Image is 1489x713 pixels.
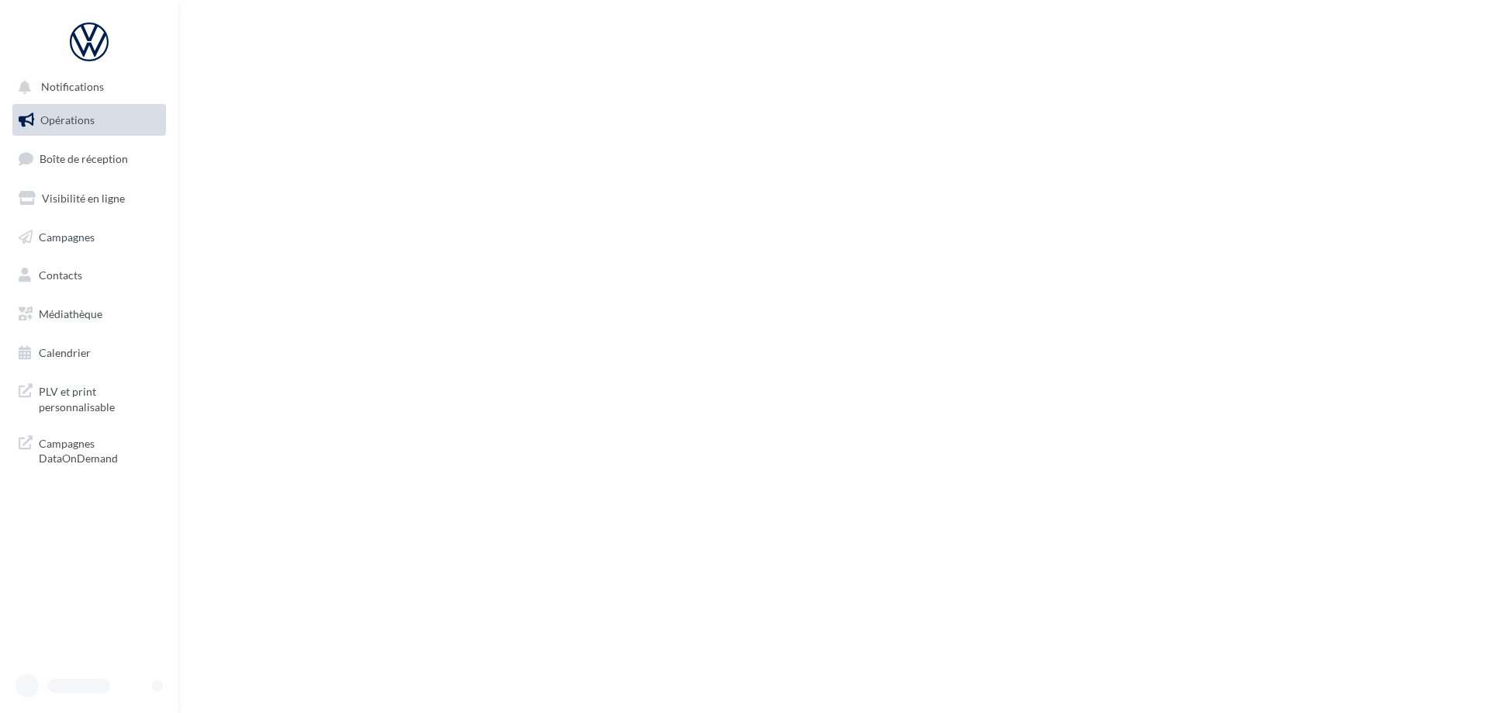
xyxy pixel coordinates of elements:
a: Visibilité en ligne [9,182,169,215]
span: Boîte de réception [40,152,128,165]
span: Visibilité en ligne [42,192,125,205]
span: Opérations [40,113,95,126]
a: Campagnes DataOnDemand [9,427,169,472]
span: Campagnes DataOnDemand [39,433,160,466]
span: Notifications [41,81,104,94]
a: Campagnes [9,221,169,254]
a: Opérations [9,104,169,137]
a: Boîte de réception [9,142,169,175]
span: PLV et print personnalisable [39,381,160,414]
a: Calendrier [9,337,169,369]
span: Contacts [39,268,82,282]
a: PLV et print personnalisable [9,375,169,421]
span: Campagnes [39,230,95,243]
a: Contacts [9,259,169,292]
span: Calendrier [39,346,91,359]
span: Médiathèque [39,307,102,320]
a: Médiathèque [9,298,169,331]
